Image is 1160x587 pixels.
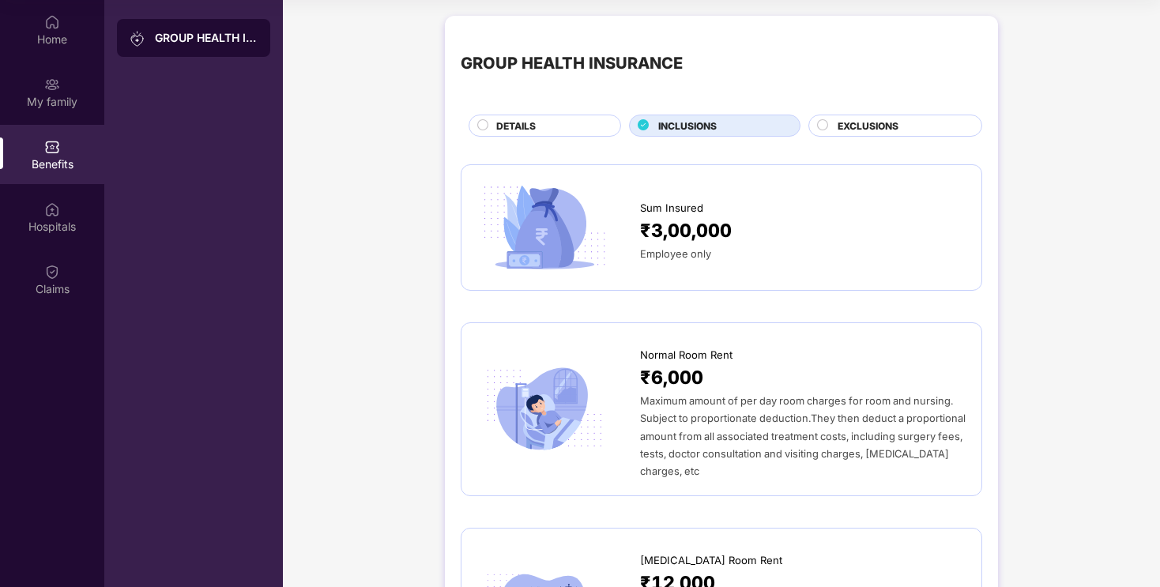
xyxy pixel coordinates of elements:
span: Maximum amount of per day room charges for room and nursing. Subject to proportionate deduction.T... [640,395,966,477]
span: Sum Insured [640,200,703,216]
span: ₹3,00,000 [640,216,732,245]
div: GROUP HEALTH INSURANCE [155,30,258,46]
span: INCLUSIONS [658,119,717,134]
img: svg+xml;base64,PHN2ZyBpZD0iSG9tZSIgeG1sbnM9Imh0dHA6Ly93d3cudzMub3JnLzIwMDAvc3ZnIiB3aWR0aD0iMjAiIG... [44,14,60,30]
img: svg+xml;base64,PHN2ZyBpZD0iQmVuZWZpdHMiIHhtbG5zPSJodHRwOi8vd3d3LnczLm9yZy8yMDAwL3N2ZyIgd2lkdGg9Ij... [44,139,60,155]
span: ₹6,000 [640,363,703,392]
img: svg+xml;base64,PHN2ZyB3aWR0aD0iMjAiIGhlaWdodD0iMjAiIHZpZXdCb3g9IjAgMCAyMCAyMCIgZmlsbD0ibm9uZSIgeG... [130,31,145,47]
img: svg+xml;base64,PHN2ZyBpZD0iQ2xhaW0iIHhtbG5zPSJodHRwOi8vd3d3LnczLm9yZy8yMDAwL3N2ZyIgd2lkdGg9IjIwIi... [44,264,60,280]
img: icon [477,363,612,456]
span: DETAILS [496,119,536,134]
img: svg+xml;base64,PHN2ZyBpZD0iSG9zcGl0YWxzIiB4bWxucz0iaHR0cDovL3d3dy53My5vcmcvMjAwMC9zdmciIHdpZHRoPS... [44,201,60,217]
span: [MEDICAL_DATA] Room Rent [640,552,782,569]
img: svg+xml;base64,PHN2ZyB3aWR0aD0iMjAiIGhlaWdodD0iMjAiIHZpZXdCb3g9IjAgMCAyMCAyMCIgZmlsbD0ibm9uZSIgeG... [44,77,60,92]
div: GROUP HEALTH INSURANCE [461,51,683,76]
span: EXCLUSIONS [838,119,898,134]
img: icon [477,181,612,274]
span: Normal Room Rent [640,347,733,363]
span: Employee only [640,248,711,260]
